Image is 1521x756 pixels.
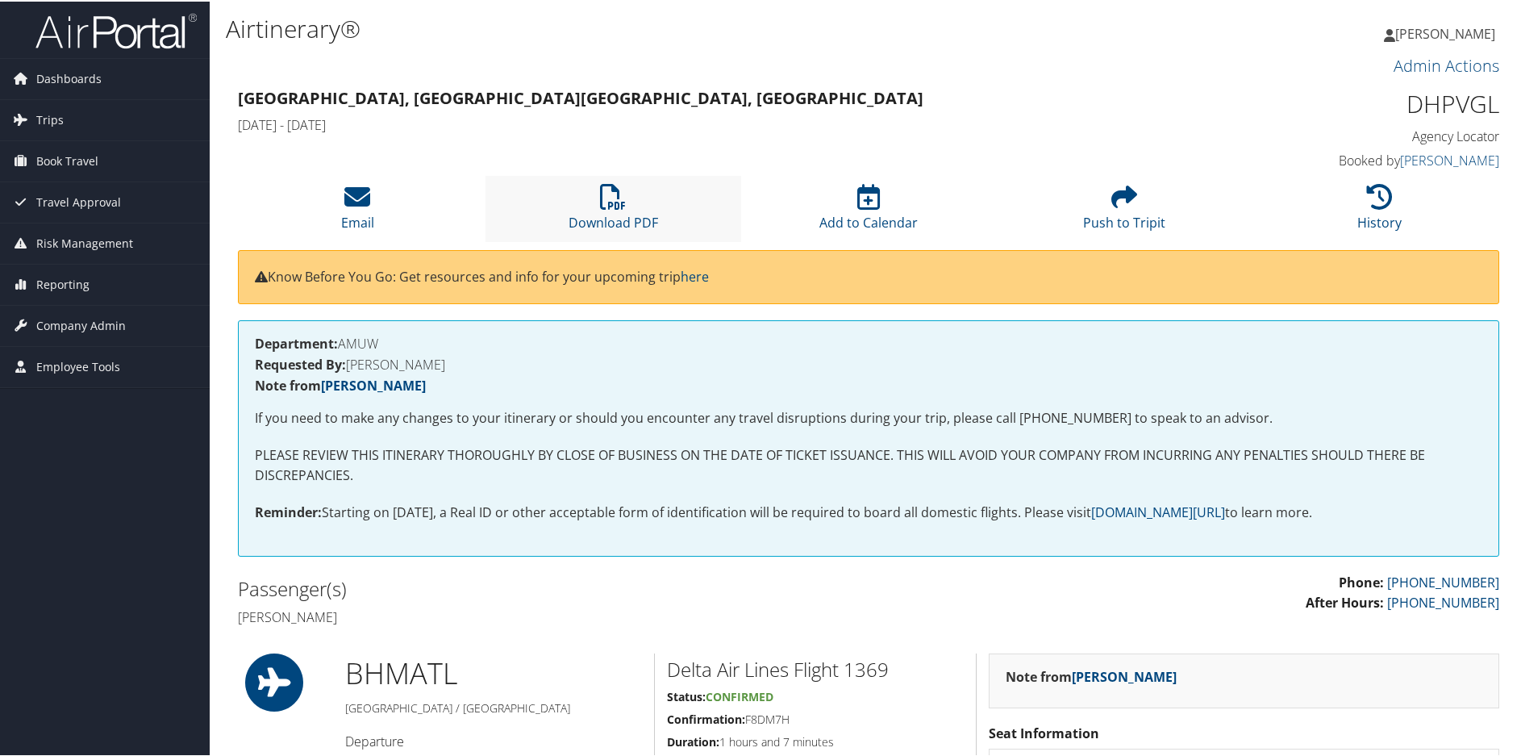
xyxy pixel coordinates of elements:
[341,191,374,230] a: Email
[819,191,918,230] a: Add to Calendar
[345,731,643,749] h4: Departure
[36,263,90,303] span: Reporting
[255,357,1482,370] h4: [PERSON_NAME]
[667,710,964,726] h5: F8DM7H
[1072,666,1177,684] a: [PERSON_NAME]
[1387,572,1499,590] a: [PHONE_NUMBER]
[255,444,1482,485] p: PLEASE REVIEW THIS ITINERARY THOROUGHLY BY CLOSE OF BUSINESS ON THE DATE OF TICKET ISSUANCE. THIS...
[1091,502,1225,520] a: [DOMAIN_NAME][URL]
[255,501,1482,522] p: Starting on [DATE], a Real ID or other acceptable form of identification will be required to boar...
[255,502,322,520] strong: Reminder:
[36,181,121,221] span: Travel Approval
[1006,666,1177,684] strong: Note from
[1202,126,1500,144] h4: Agency Locator
[1202,86,1500,119] h1: DHPVGL
[345,699,643,715] h5: [GEOGRAPHIC_DATA] / [GEOGRAPHIC_DATA]
[255,333,338,351] strong: Department:
[667,733,964,749] h5: 1 hours and 7 minutes
[1357,191,1402,230] a: History
[667,654,964,682] h2: Delta Air Lines Flight 1369
[1384,8,1511,56] a: [PERSON_NAME]
[321,375,426,393] a: [PERSON_NAME]
[36,222,133,262] span: Risk Management
[36,57,102,98] span: Dashboards
[255,265,1482,286] p: Know Before You Go: Get resources and info for your upcoming trip
[1400,150,1499,168] a: [PERSON_NAME]
[1339,572,1384,590] strong: Phone:
[226,10,1083,44] h1: Airtinerary®
[345,652,643,692] h1: BHM ATL
[1083,191,1165,230] a: Push to Tripit
[667,710,745,725] strong: Confirmation:
[1387,592,1499,610] a: [PHONE_NUMBER]
[255,336,1482,349] h4: AMUW
[667,687,706,703] strong: Status:
[681,266,709,284] a: here
[255,375,426,393] strong: Note from
[36,304,126,345] span: Company Admin
[255,407,1482,428] p: If you need to make any changes to your itinerary or should you encounter any travel disruptions ...
[36,345,120,386] span: Employee Tools
[238,607,856,624] h4: [PERSON_NAME]
[569,191,658,230] a: Download PDF
[238,115,1178,132] h4: [DATE] - [DATE]
[36,140,98,180] span: Book Travel
[36,98,64,139] span: Trips
[35,10,197,48] img: airportal-logo.png
[1394,53,1499,75] a: Admin Actions
[238,574,856,601] h2: Passenger(s)
[255,354,346,372] strong: Requested By:
[989,723,1099,741] strong: Seat Information
[238,86,923,107] strong: [GEOGRAPHIC_DATA], [GEOGRAPHIC_DATA] [GEOGRAPHIC_DATA], [GEOGRAPHIC_DATA]
[1306,592,1384,610] strong: After Hours:
[706,687,773,703] span: Confirmed
[1202,150,1500,168] h4: Booked by
[667,733,719,748] strong: Duration:
[1395,23,1495,41] span: [PERSON_NAME]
